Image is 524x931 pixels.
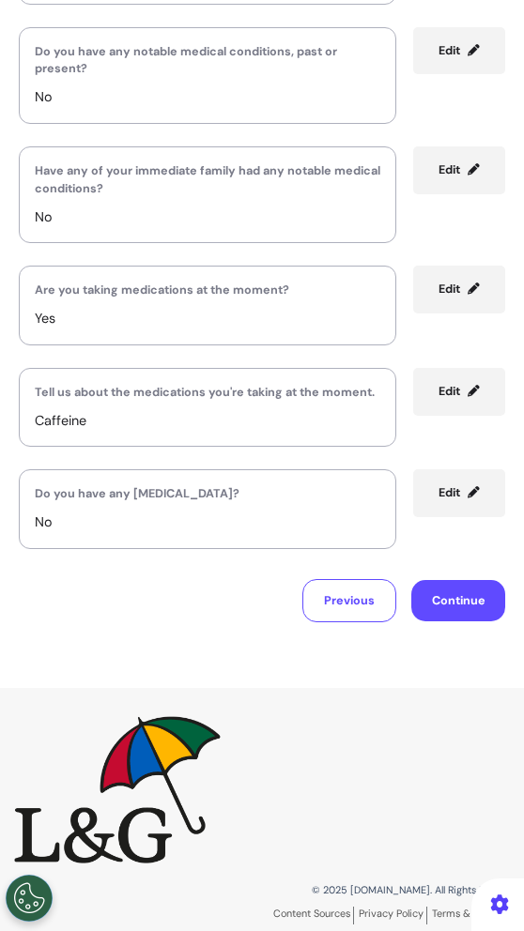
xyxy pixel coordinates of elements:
span: Edit [439,43,460,58]
button: Edit [413,266,505,313]
span: Edit [439,384,460,399]
span: Edit [439,162,460,177]
p: Do you have any notable medical conditions, past or present? [35,43,380,79]
button: Open Preferences [6,875,53,922]
p: Yes [35,309,380,329]
button: Edit [413,469,505,517]
p: Are you taking medications at the moment? [35,282,380,299]
a: Privacy Policy [359,907,427,924]
p: No [35,87,380,108]
button: Edit [413,368,505,416]
a: Content Sources [273,907,354,924]
span: Edit [439,282,460,297]
button: Continue [411,580,505,622]
button: Previous [302,579,396,623]
p: Have any of your immediate family had any notable medical conditions? [35,162,380,198]
p: Do you have any [MEDICAL_DATA]? [35,485,380,503]
span: Edit [439,485,460,500]
button: Edit [413,146,505,194]
p: No [35,512,380,533]
img: Spectrum.Life logo [14,716,221,862]
p: Tell us about the medications you're taking at the moment. [35,384,380,402]
p: No [35,207,380,228]
a: Terms & Conditions [432,907,524,920]
p: Caffeine [35,411,380,432]
button: Edit [413,27,505,75]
